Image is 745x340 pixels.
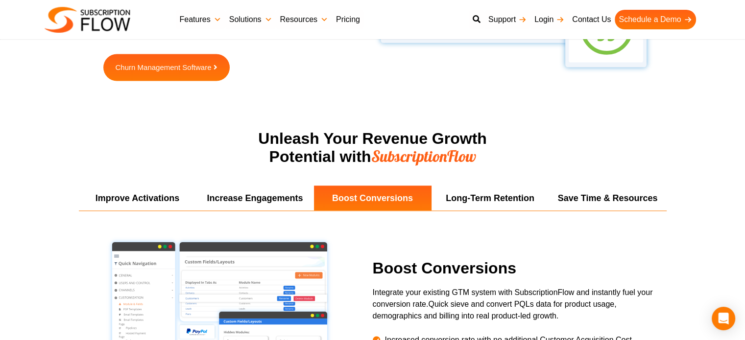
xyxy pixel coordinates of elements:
a: Login [530,10,568,29]
span: Churn Management Software [116,64,212,71]
h2: Boost Conversions [373,259,662,277]
a: Features [176,10,225,29]
p: Quick sieve and convert PQLs data for product usage, demographics and billing into real product-l... [373,286,662,321]
a: Pricing [332,10,364,29]
a: Solutions [225,10,276,29]
li: Save Time & Resources [549,185,667,210]
li: Improve Activations [79,185,196,210]
span: SubscriptionFlow [371,146,476,166]
img: Subscriptionflow [45,7,130,33]
a: Schedule a Demo [615,10,696,29]
a: Support [484,10,530,29]
span: Integrate your existing GTM system with SubscriptionFlow and instantly fuel your conversion rate. [373,288,653,308]
li: Increase Engagements [196,185,314,210]
h2: Unleash Your Revenue Growth Potential with [177,130,569,166]
a: Contact Us [568,10,615,29]
a: Resources [276,10,332,29]
li: Boost Conversions [314,185,432,210]
a: Churn Management Software [103,54,230,81]
div: Open Intercom Messenger [712,307,735,330]
li: Long-Term Retention [432,185,549,210]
